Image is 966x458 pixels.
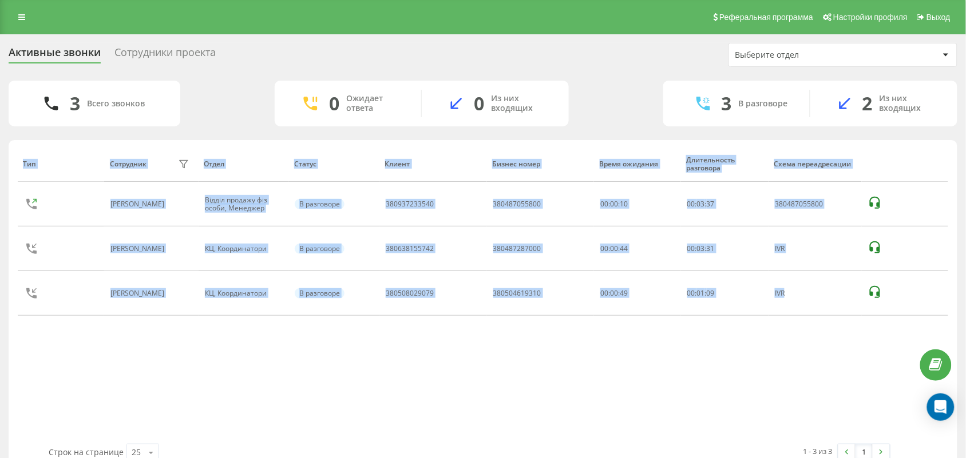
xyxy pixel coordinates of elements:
[70,93,80,114] div: 3
[775,245,856,253] div: IVR
[735,50,872,60] div: Выберите отдел
[329,93,339,114] div: 0
[295,288,345,298] div: В разговоре
[697,199,705,209] span: 03
[204,160,283,168] div: Отдел
[205,196,283,213] div: Відділ продажу фіз особи, Менеджер
[491,94,552,113] div: Из них входящих
[739,99,788,109] div: В разговоре
[492,160,589,168] div: Бизнес номер
[474,93,484,114] div: 0
[110,245,167,253] div: [PERSON_NAME]
[386,200,434,208] div: 380937233540
[719,13,813,22] span: Реферальная программа
[687,199,695,209] span: 00
[687,245,715,253] div: : :
[707,199,715,209] span: 37
[687,288,695,298] span: 00
[707,244,715,253] span: 31
[775,200,856,208] div: 380487055800
[775,289,856,297] div: IVR
[110,289,167,297] div: [PERSON_NAME]
[687,200,715,208] div: : :
[87,99,145,109] div: Всего звонков
[205,245,283,253] div: КЦ, Координатори
[600,200,674,208] div: 00:00:10
[110,200,167,208] div: [PERSON_NAME]
[707,288,715,298] span: 09
[880,94,940,113] div: Из них входящих
[600,245,674,253] div: 00:00:44
[110,160,147,168] div: Сотрудник
[697,288,705,298] span: 01
[386,245,434,253] div: 380638155742
[295,244,345,254] div: В разговоре
[927,13,951,22] span: Выход
[23,160,98,168] div: Тип
[803,445,833,457] div: 1 - 3 из 3
[294,160,374,168] div: Статус
[687,244,695,253] span: 00
[600,289,674,297] div: 00:00:49
[862,93,873,114] div: 2
[833,13,908,22] span: Настройки профиля
[295,199,345,209] div: В разговоре
[697,244,705,253] span: 03
[493,200,541,208] div: 380487055800
[49,447,124,457] span: Строк на странице
[114,46,216,64] div: Сотрудники проекта
[385,160,482,168] div: Клиент
[722,93,732,114] div: 3
[686,156,763,173] div: Длительность разговора
[927,393,955,421] div: Open Intercom Messenger
[687,289,715,297] div: : :
[774,160,857,168] div: Схема переадресации
[9,46,101,64] div: Активные звонки
[386,289,434,297] div: 380508029079
[600,160,675,168] div: Время ожидания
[346,94,404,113] div: Ожидает ответа
[493,245,541,253] div: 380487287000
[493,289,541,297] div: 380504619310
[132,447,141,458] div: 25
[205,289,283,297] div: КЦ, Координатори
